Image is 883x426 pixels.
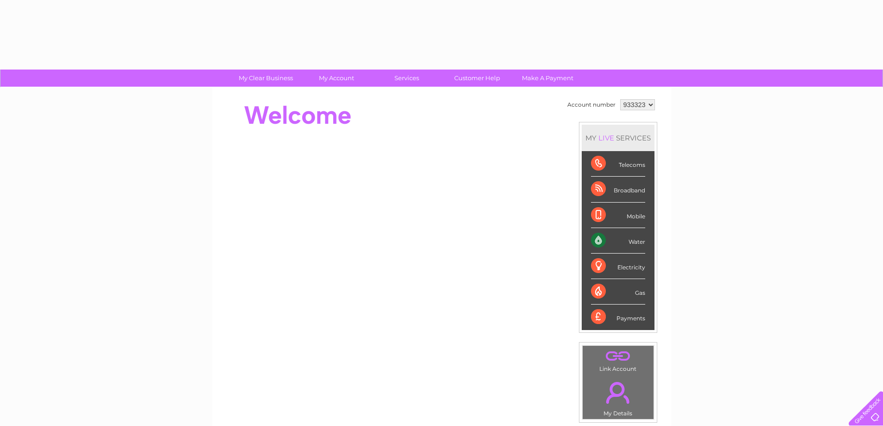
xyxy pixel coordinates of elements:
[591,177,645,202] div: Broadband
[591,279,645,305] div: Gas
[591,228,645,254] div: Water
[597,134,616,142] div: LIVE
[582,125,654,151] div: MY SERVICES
[585,348,651,364] a: .
[582,374,654,420] td: My Details
[591,254,645,279] div: Electricity
[228,70,304,87] a: My Clear Business
[368,70,445,87] a: Services
[439,70,515,87] a: Customer Help
[591,151,645,177] div: Telecoms
[591,305,645,330] div: Payments
[298,70,375,87] a: My Account
[591,203,645,228] div: Mobile
[585,376,651,409] a: .
[509,70,586,87] a: Make A Payment
[565,97,618,113] td: Account number
[582,345,654,375] td: Link Account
